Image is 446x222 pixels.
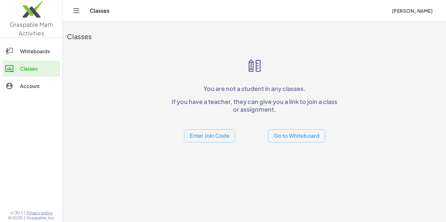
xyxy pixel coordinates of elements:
button: Toggle navigation [71,5,82,16]
span: | [24,210,25,216]
p: If you have a teacher, they can give you a link to join a class or assignment. [169,98,340,113]
span: Graspable Math Activities [10,21,53,37]
div: Account [20,82,57,90]
button: [PERSON_NAME] [386,5,438,17]
div: Whiteboards [20,47,57,55]
span: Graspable, Inc. [26,215,55,221]
span: © 2025 [8,215,22,221]
a: Whiteboards [3,43,60,59]
div: Classes [20,65,57,73]
a: Account [3,78,60,94]
button: Go to Whiteboard [268,129,325,142]
p: You are not a student in any classes. [169,85,340,92]
span: [PERSON_NAME] [392,8,433,14]
span: | [24,215,25,221]
div: Classes [67,32,442,41]
a: Privacy policy [26,210,55,216]
span: v1.30.1 [10,210,22,216]
button: Enter Join Code [184,129,235,142]
a: Classes [3,61,60,77]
